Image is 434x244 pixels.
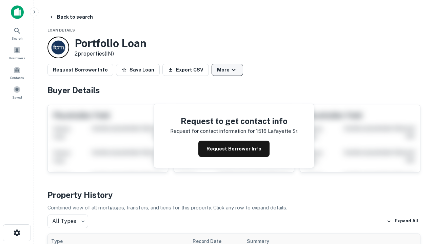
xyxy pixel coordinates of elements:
p: Combined view of all mortgages, transfers, and liens for this property. Click any row to expand d... [47,204,420,212]
button: Request Borrower Info [47,64,113,76]
button: Back to search [46,11,96,23]
a: Saved [2,83,32,101]
iframe: Chat Widget [400,168,434,201]
h4: Request to get contact info [170,115,298,127]
button: More [212,64,243,76]
span: Loan Details [47,28,75,32]
img: capitalize-icon.png [11,5,24,19]
h4: Property History [47,189,420,201]
a: Search [2,24,32,42]
p: Request for contact information for [170,127,255,135]
button: Save Loan [116,64,160,76]
h3: Portfolio Loan [75,37,146,50]
button: Expand All [385,216,420,226]
span: Search [12,36,23,41]
div: All Types [47,215,88,228]
button: Export CSV [162,64,209,76]
h4: Buyer Details [47,84,420,96]
a: Borrowers [2,44,32,62]
button: Request Borrower Info [198,141,270,157]
span: Contacts [10,75,24,80]
p: 1516 lafayette st [256,127,298,135]
p: 2 properties (IN) [75,50,146,58]
a: Contacts [2,63,32,82]
span: Saved [12,95,22,100]
span: Borrowers [9,55,25,61]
